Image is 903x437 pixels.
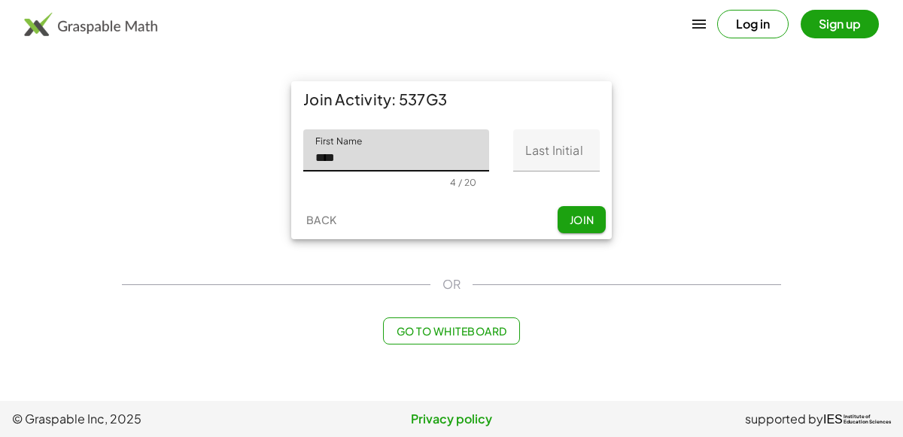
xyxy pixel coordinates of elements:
[442,275,461,293] span: OR
[823,410,891,428] a: IESInstitute ofEducation Sciences
[383,317,519,344] button: Go to Whiteboard
[306,213,336,226] span: Back
[450,177,476,188] div: 4 / 20
[396,324,506,338] span: Go to Whiteboard
[801,10,879,38] button: Sign up
[291,81,612,117] div: Join Activity: 537G3
[12,410,305,428] span: © Graspable Inc, 2025
[717,10,789,38] button: Log in
[745,410,823,428] span: supported by
[558,206,606,233] button: Join
[569,213,594,226] span: Join
[297,206,345,233] button: Back
[305,410,597,428] a: Privacy policy
[823,412,843,426] span: IES
[844,414,891,425] span: Institute of Education Sciences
